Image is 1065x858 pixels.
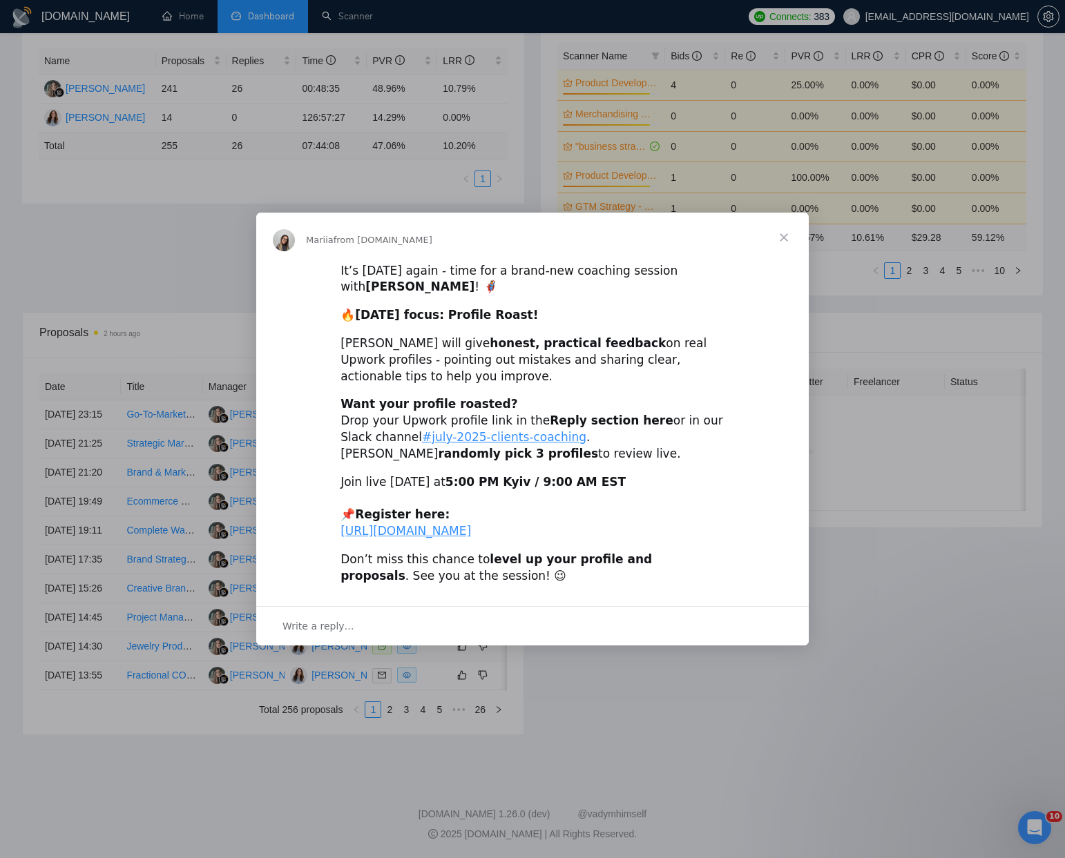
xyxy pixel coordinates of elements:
span: Close [759,213,809,262]
b: [DATE] focus: Profile Roast! [355,308,538,322]
div: Drop your Upwork profile link in the or in our Slack channel . [PERSON_NAME] to review live. [340,396,725,462]
span: Write a reply… [282,617,354,635]
b: Register here: [355,507,450,521]
div: Open conversation and reply [256,606,809,645]
div: Join live [DATE] at ​ 📌 ​ [340,474,725,540]
b: [PERSON_NAME] [365,280,474,293]
span: Mariia [306,235,334,245]
span: from [DOMAIN_NAME] [334,235,432,245]
div: Don’t miss this chance to . See you at the session! 😉 [340,552,725,585]
b: level up your profile and proposals [340,552,652,583]
div: It’s [DATE] again - time for a brand-new coaching session with ! 🦸‍♀️ [340,263,725,296]
b: honest, practical feedback [490,336,666,350]
b: 5:00 PM Kyiv / 9:00 AM EST [445,475,626,489]
b: Want your profile roasted? [340,397,517,411]
img: Profile image for Mariia [273,229,295,251]
b: Reply section here [550,413,673,427]
a: [URL][DOMAIN_NAME] [340,524,471,538]
div: 🔥 [340,307,725,324]
div: [PERSON_NAME] will give on real Upwork profiles - pointing out mistakes and sharing clear, action... [340,335,725,384]
a: #july-2025-clients-coaching [422,430,586,444]
b: randomly pick 3 profiles [438,447,598,460]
